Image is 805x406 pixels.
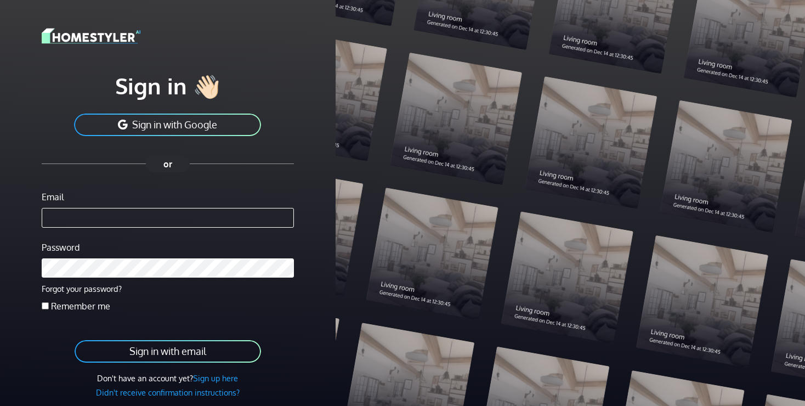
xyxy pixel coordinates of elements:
[51,300,110,313] label: Remember me
[193,373,238,383] a: Sign up here
[42,72,294,99] h1: Sign in 👋🏻
[73,112,262,137] button: Sign in with Google
[42,284,122,294] a: Forgot your password?
[42,241,80,254] label: Password
[42,373,294,385] div: Don't have an account yet?
[96,387,240,397] a: Didn't receive confirmation instructions?
[73,339,262,364] button: Sign in with email
[42,190,64,204] label: Email
[42,26,140,46] img: logo-3de290ba35641baa71223ecac5eacb59cb85b4c7fdf211dc9aaecaaee71ea2f8.svg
